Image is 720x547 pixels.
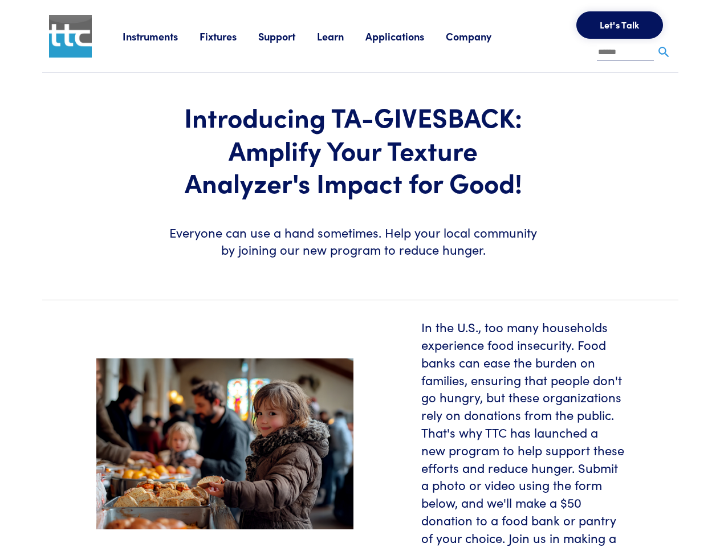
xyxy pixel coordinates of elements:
[365,29,446,43] a: Applications
[96,358,353,530] img: food-pantry-header.jpeg
[576,11,663,39] button: Let's Talk
[166,224,540,259] h6: Everyone can use a hand sometimes. Help your local community by joining our new program to reduce...
[317,29,365,43] a: Learn
[123,29,200,43] a: Instruments
[49,15,92,58] img: ttc_logo_1x1_v1.0.png
[166,100,540,199] h1: Introducing TA-GIVESBACK: Amplify Your Texture Analyzer's Impact for Good!
[258,29,317,43] a: Support
[446,29,513,43] a: Company
[200,29,258,43] a: Fixtures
